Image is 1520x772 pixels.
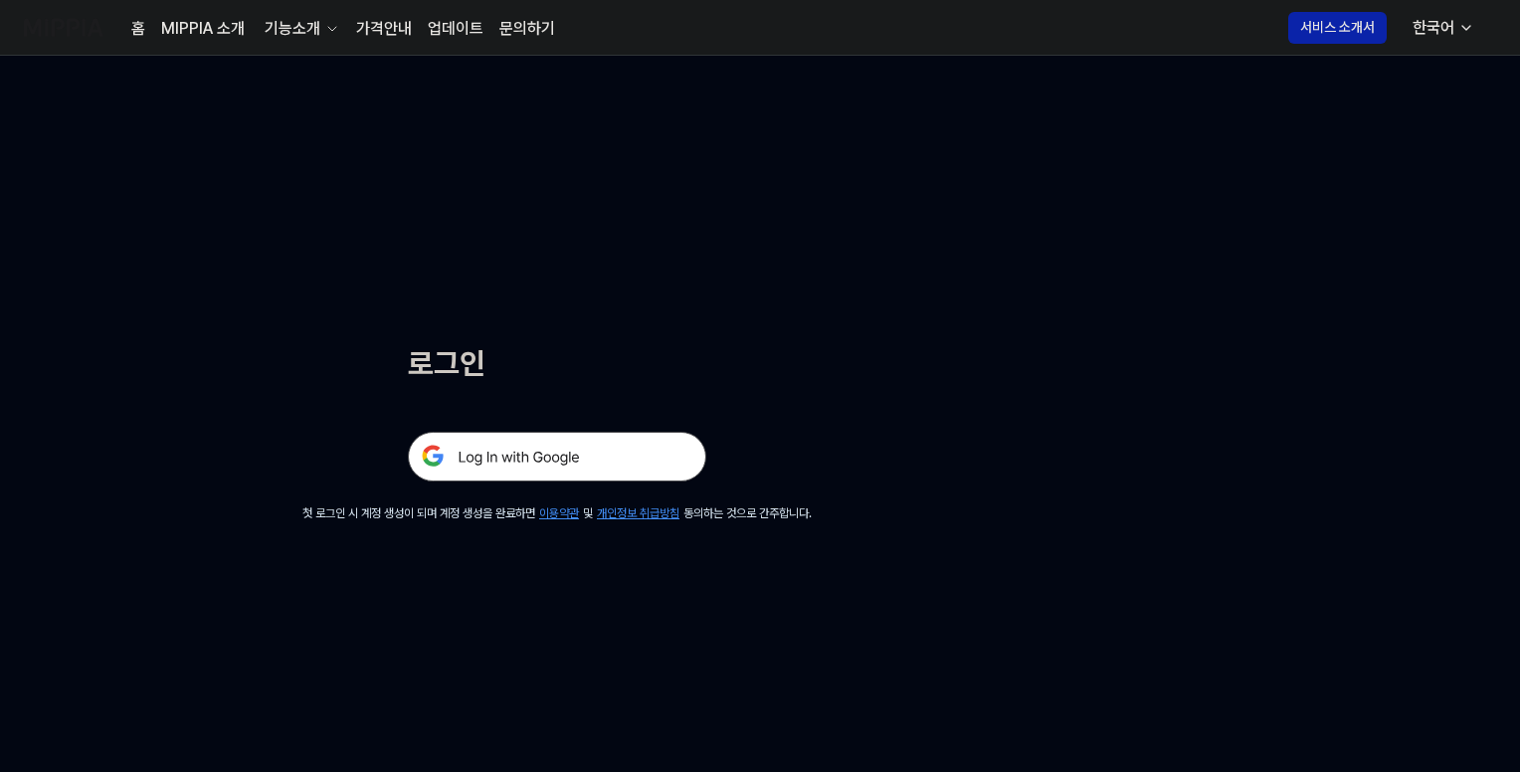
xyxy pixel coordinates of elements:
div: 기능소개 [261,17,324,41]
img: 구글 로그인 버튼 [408,432,706,482]
div: 한국어 [1409,16,1458,40]
a: 개인정보 취급방침 [597,506,679,520]
a: 업데이트 [428,17,483,41]
a: 이용약관 [539,506,579,520]
a: 홈 [131,17,145,41]
button: 기능소개 [261,17,340,41]
button: 한국어 [1397,8,1486,48]
button: 서비스 소개서 [1288,12,1387,44]
a: 문의하기 [499,17,555,41]
a: 가격안내 [356,17,412,41]
h1: 로그인 [408,342,706,384]
div: 첫 로그인 시 계정 생성이 되며 계정 생성을 완료하면 및 동의하는 것으로 간주합니다. [302,505,812,522]
a: MIPPIA 소개 [161,17,245,41]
